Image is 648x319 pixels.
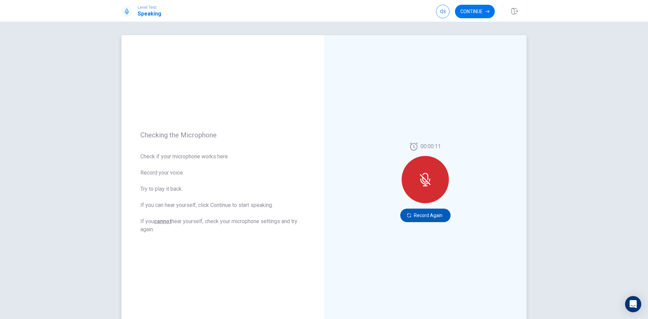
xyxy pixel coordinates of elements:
span: Level Test [138,5,161,10]
u: cannot [154,218,171,224]
h1: Speaking [138,10,161,18]
span: Checking the Microphone [140,131,305,139]
span: 00:00:11 [421,142,441,151]
button: Record Again [400,209,451,222]
span: Check if your microphone works here. Record your voice. Try to play it back. If you can hear your... [140,153,305,234]
button: Continue [455,5,495,18]
div: Open Intercom Messenger [625,296,641,312]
